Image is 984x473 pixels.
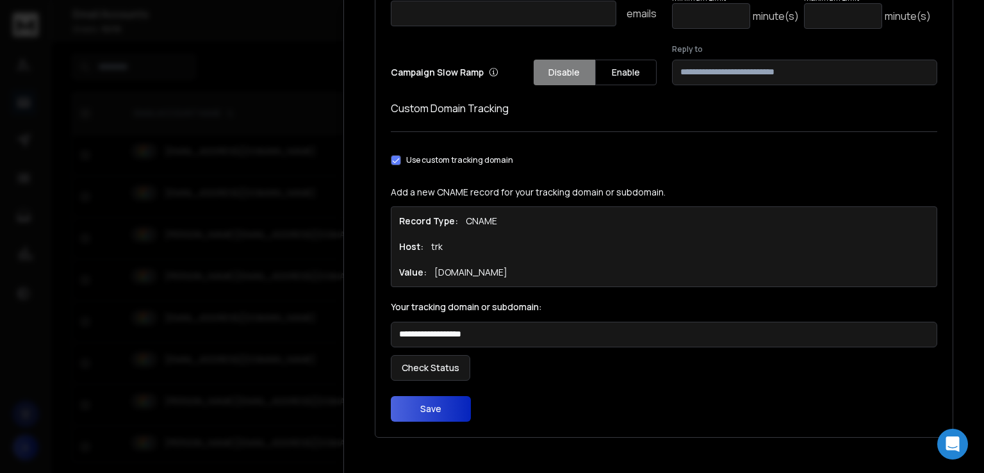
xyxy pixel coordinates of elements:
[672,44,938,54] label: Reply to
[399,266,427,279] h1: Value:
[466,215,497,228] p: CNAME
[391,186,937,199] p: Add a new CNAME record for your tracking domain or subdomain.
[434,266,507,279] p: [DOMAIN_NAME]
[534,60,595,85] button: Disable
[391,355,470,381] button: Check Status
[885,8,931,24] p: minute(s)
[399,240,423,253] h1: Host:
[399,215,458,228] h1: Record Type:
[431,240,443,253] p: trk
[937,429,968,460] div: Open Intercom Messenger
[406,155,513,165] label: Use custom tracking domain
[391,303,937,311] label: Your tracking domain or subdomain:
[391,101,937,116] h1: Custom Domain Tracking
[627,6,657,21] p: emails
[391,66,498,79] p: Campaign Slow Ramp
[595,60,657,85] button: Enable
[391,396,471,422] button: Save
[753,8,799,24] p: minute(s)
